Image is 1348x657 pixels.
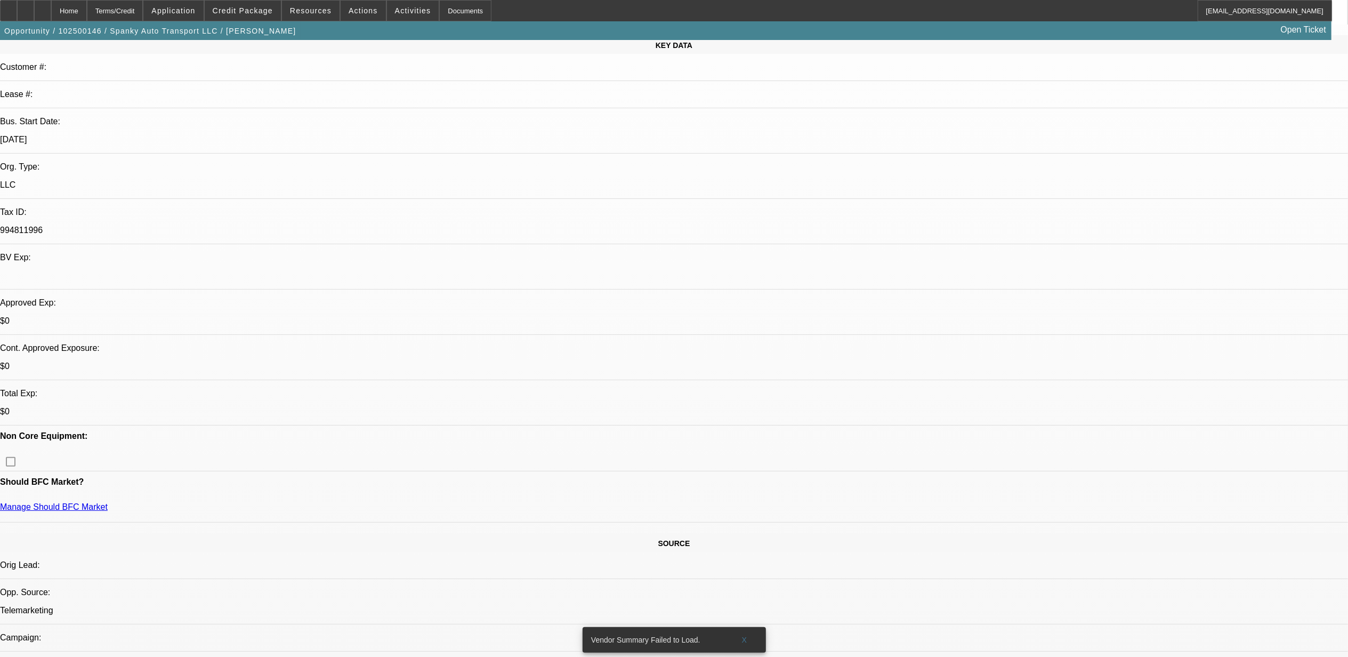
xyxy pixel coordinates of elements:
button: Activities [387,1,439,21]
button: Application [143,1,203,21]
span: Credit Package [213,6,273,15]
span: Activities [395,6,431,15]
button: Actions [341,1,386,21]
span: Application [151,6,195,15]
button: Credit Package [205,1,281,21]
span: Opportunity / 102500146 / Spanky Auto Transport LLC / [PERSON_NAME] [4,27,296,35]
span: SOURCE [658,539,690,548]
span: X [741,636,747,644]
span: Actions [349,6,378,15]
span: Resources [290,6,332,15]
button: Resources [282,1,340,21]
a: Open Ticket [1277,21,1330,39]
span: KEY DATA [656,41,692,50]
button: X [728,630,762,650]
div: Vendor Summary Failed to Load. [583,627,728,653]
